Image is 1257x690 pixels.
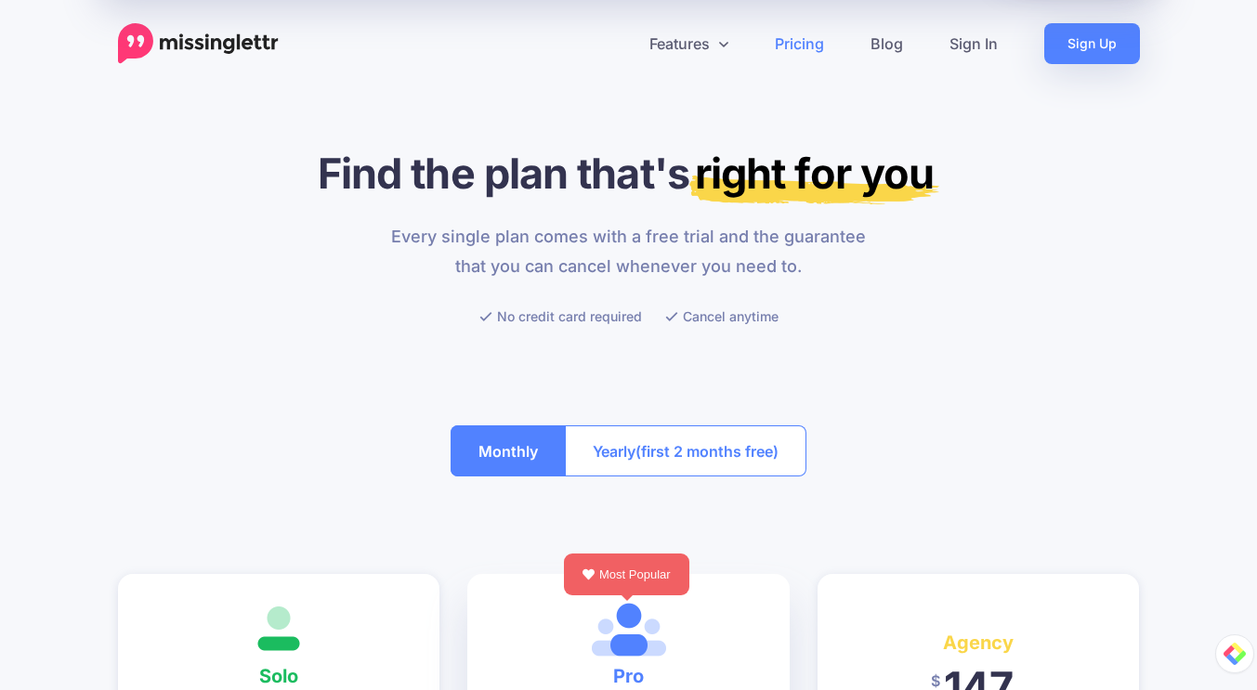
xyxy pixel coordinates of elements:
a: Pricing [752,23,847,64]
a: Sign Up [1044,23,1140,64]
h1: Find the plan that's [118,148,1140,199]
li: No credit card required [479,305,642,328]
a: Home [118,23,279,64]
h4: Agency [845,628,1112,657]
button: Monthly [451,425,566,476]
a: Sign In [926,23,1021,64]
mark: right for you [689,148,939,204]
p: Every single plan comes with a free trial and the guarantee that you can cancel whenever you need... [380,222,877,281]
button: Yearly(first 2 months free) [565,425,806,476]
div: Most Popular [564,553,689,595]
a: Blog [847,23,926,64]
a: Features [626,23,752,64]
span: (first 2 months free) [635,436,779,466]
li: Cancel anytime [665,305,779,328]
